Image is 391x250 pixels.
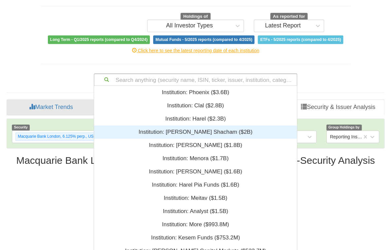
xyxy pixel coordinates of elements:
[326,125,362,130] span: Group Holdings by
[94,178,297,192] div: Institution: ‎Harel Pia Funds ‎($1.6B)‏
[94,139,297,152] div: Institution: ‎[PERSON_NAME] ‎($1.8B)‏
[265,22,301,29] div: Latest Report
[292,99,384,115] a: Security & Issuer Analysis
[330,133,363,140] div: Reporting Institutions
[94,99,297,112] div: Institution: ‎Clal ‎($2.8B)‏
[94,112,297,125] div: Institution: ‎Harel ‎($2.3B)‏
[94,205,297,218] div: Institution: ‎Analyst ‎($1.5B)‏
[94,152,297,165] div: Institution: ‎Menora ‎($1.7B)‏
[94,86,297,99] div: Institution: ‎Phoenix ‎($3.6B)‏
[7,99,95,115] a: Market Trends
[12,125,30,130] span: Security
[94,218,297,231] div: Institution: ‎More ‎($993.8M)‏
[258,35,343,44] span: ETFs - 5/2025 reports (compared to 4/2025)
[166,22,213,29] div: All Investor Types
[94,125,297,139] div: Institution: ‎[PERSON_NAME] Shacham ‎($2B)‏
[94,74,297,85] div: Search anything (security name, ISIN, ticker, issuer, institution, category)...
[48,35,150,44] span: Long Term - Q1/2025 reports (compared to Q4/2024)
[153,35,254,44] span: Mutual Funds - 5/2025 reports (compared to 4/2025)
[7,176,384,182] div: No holdings in Latest
[94,231,297,244] div: Institution: ‎Kesem Funds ‎($753.2M)‏
[94,165,297,178] div: Institution: ‎[PERSON_NAME] ‎($1.6B)‏
[94,192,297,205] div: Institution: ‎Meitav ‎($1.5B)‏
[36,47,356,54] div: Click here to see the latest reporting date of each institution
[7,155,384,166] h2: Macquarie Bank London, 6.125% perp., USD | USQ568A9SP31 - Security Analysis
[180,13,210,20] span: Holdings of
[16,133,130,140] div: Macquarie Bank London, 6.125% perp., USD | USQ568A9SP31
[270,13,308,20] span: As reported for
